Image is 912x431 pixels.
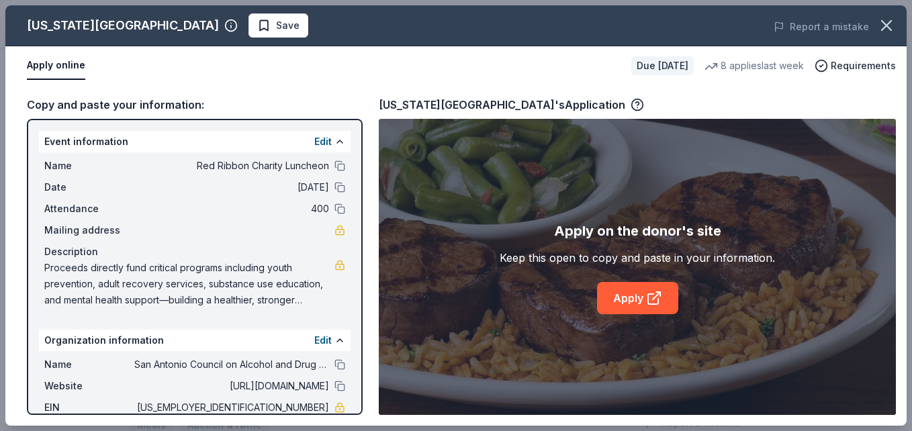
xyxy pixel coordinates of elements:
[44,201,134,217] span: Attendance
[704,58,804,74] div: 8 applies last week
[500,250,775,266] div: Keep this open to copy and paste in your information.
[554,220,721,242] div: Apply on the donor's site
[314,134,332,150] button: Edit
[134,378,329,394] span: [URL][DOMAIN_NAME]
[248,13,308,38] button: Save
[379,96,644,113] div: [US_STATE][GEOGRAPHIC_DATA]'s Application
[44,378,134,394] span: Website
[134,399,329,416] span: [US_EMPLOYER_IDENTIFICATION_NUMBER]
[134,201,329,217] span: 400
[44,158,134,174] span: Name
[597,282,678,314] a: Apply
[39,330,351,351] div: Organization information
[27,96,363,113] div: Copy and paste your information:
[134,179,329,195] span: [DATE]
[44,356,134,373] span: Name
[631,56,694,75] div: Due [DATE]
[134,158,329,174] span: Red Ribbon Charity Luncheon
[44,179,134,195] span: Date
[44,222,134,238] span: Mailing address
[831,58,896,74] span: Requirements
[276,17,300,34] span: Save
[44,260,334,308] span: Proceeds directly fund critical programs including youth prevention, adult recovery services, sub...
[815,58,896,74] button: Requirements
[314,332,332,348] button: Edit
[27,52,85,80] button: Apply online
[44,244,345,260] div: Description
[44,399,134,416] span: EIN
[774,19,869,35] button: Report a mistake
[39,131,351,152] div: Event information
[27,15,219,36] div: [US_STATE][GEOGRAPHIC_DATA]
[134,356,329,373] span: San Antonio Council on Alcohol and Drug Awareness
